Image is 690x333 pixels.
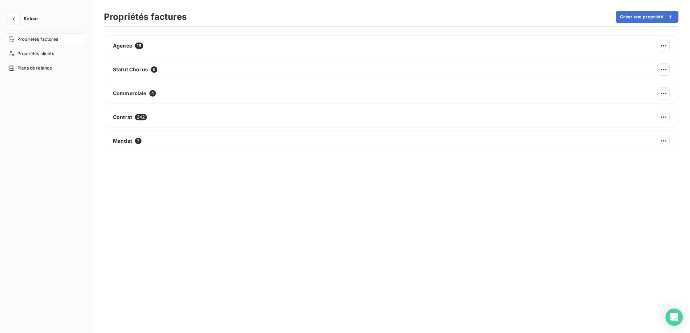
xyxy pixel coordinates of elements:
[149,90,156,97] span: 4
[104,10,187,23] h3: Propriétés factures
[135,138,141,144] span: 3
[113,66,148,73] span: Statut Chorus
[17,65,52,71] span: Plans de relance
[6,34,86,45] a: Propriétés factures
[135,114,147,120] span: 242
[135,43,143,49] span: 16
[6,48,86,59] a: Propriétés clients
[616,11,678,23] button: Créer une propriété
[151,66,157,73] span: 6
[6,62,86,74] a: Plans de relance
[17,50,54,57] span: Propriétés clients
[113,137,132,145] span: Mandat
[24,17,38,21] span: Retour
[665,308,683,326] div: Open Intercom Messenger
[6,13,44,25] button: Retour
[113,114,132,121] span: Contrat
[113,90,147,97] span: Commerciale
[113,42,132,49] span: Agence
[17,36,58,43] span: Propriétés factures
